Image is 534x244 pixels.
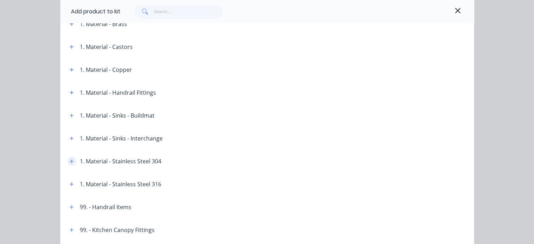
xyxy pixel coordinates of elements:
[80,203,131,211] div: 99. - Handrail Items
[80,157,161,165] div: 1. Material - Stainless Steel 304
[80,180,161,188] div: 1. Material - Stainless Steel 316
[71,7,120,16] div: Add product to kit
[80,111,155,120] div: 1. Material - Sinks - Buildmat
[80,88,156,97] div: 1. Material - Handrail Fittings
[154,5,223,19] input: Search...
[80,134,163,143] div: 1. Material - Sinks - Interchange
[80,43,133,51] div: 1. Material - Castors
[80,226,155,234] div: 99. - Kitchen Canopy Fittings
[80,65,132,74] div: 1. Material - Copper
[80,20,127,28] div: 1. Material - Brass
